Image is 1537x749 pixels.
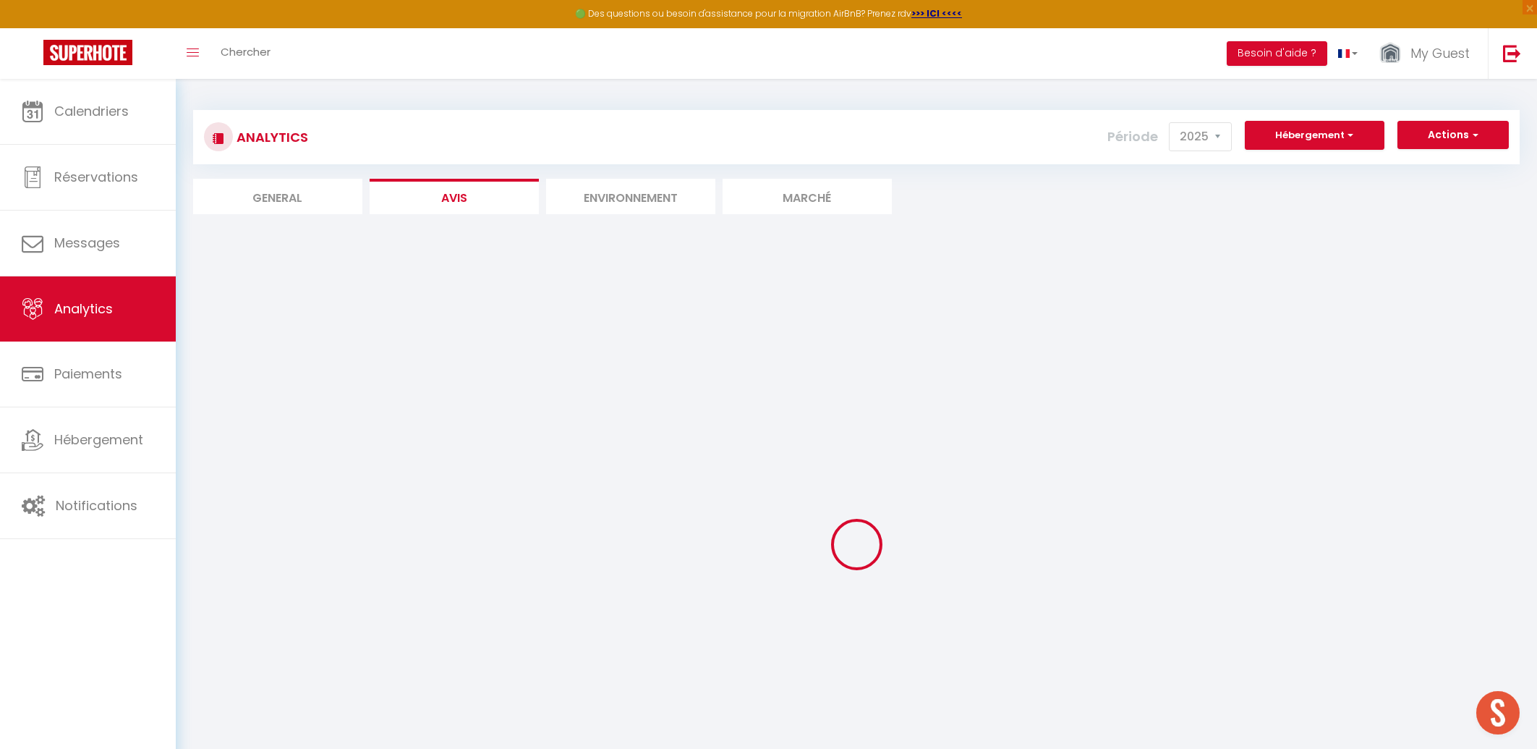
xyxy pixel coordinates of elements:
label: Période [1107,121,1158,153]
img: logout [1503,44,1521,62]
span: Notifications [56,496,137,515]
span: Messages [54,234,120,252]
span: Hébergement [54,431,143,449]
button: Besoin d'aide ? [1227,41,1327,66]
button: Actions [1397,121,1509,150]
span: Paiements [54,365,122,383]
a: >>> ICI <<<< [911,7,962,20]
li: Environnement [546,179,715,214]
li: General [193,179,362,214]
img: ... [1379,41,1401,67]
div: Ouvrir le chat [1476,691,1520,735]
span: Réservations [54,168,138,186]
span: My Guest [1410,44,1470,62]
li: Avis [370,179,539,214]
span: Chercher [221,44,271,59]
a: Chercher [210,28,281,79]
button: Hébergement [1245,121,1384,150]
img: Super Booking [43,40,132,65]
h3: Analytics [233,121,308,153]
span: Analytics [54,300,113,318]
a: ... My Guest [1368,28,1488,79]
li: Marché [723,179,892,214]
span: Calendriers [54,102,129,120]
